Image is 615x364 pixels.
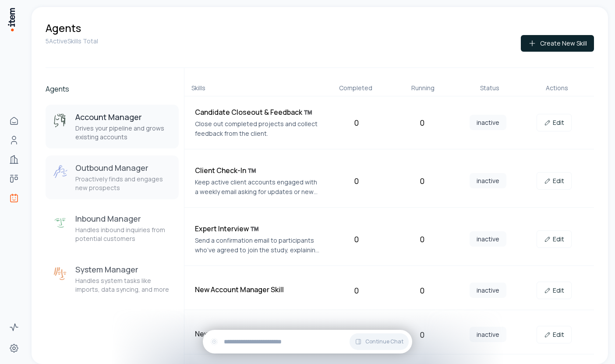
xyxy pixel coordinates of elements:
[46,37,98,46] p: 5 Active Skills Total
[195,236,320,255] p: Send a confirmation email to participants who’ve agreed to join the study, explaining next steps ...
[203,330,412,353] div: Continue Chat
[5,189,23,207] a: Agents
[393,233,452,245] div: 0
[195,107,320,117] h4: Candidate Closeout & Feedback ™️
[53,164,68,180] img: Outbound Manager
[75,276,172,294] p: Handles system tasks like imports, data syncing, and more
[460,84,520,92] div: Status
[325,84,385,92] div: Completed
[527,84,587,92] div: Actions
[195,223,320,234] h4: Expert Interview ™️
[5,339,23,357] a: Settings
[46,21,81,35] h1: Agents
[327,117,386,129] div: 0
[46,105,179,148] button: Account ManagerAccount ManagerDrives your pipeline and grows existing accounts
[53,113,68,129] img: Account Manager
[365,338,403,345] span: Continue Chat
[7,7,16,32] img: Item Brain Logo
[5,170,23,187] a: Deals
[470,283,506,298] span: inactive
[46,257,179,301] button: System ManagerSystem ManagerHandles system tasks like imports, data syncing, and more
[46,84,179,94] h2: Agents
[195,119,320,138] p: Close out completed projects and collect feedback from the client.
[5,112,23,130] a: Home
[46,206,179,250] button: Inbound ManagerInbound ManagerHandles inbound inquiries from potential customers
[393,117,452,129] div: 0
[75,175,172,192] p: Proactively finds and engages new prospects
[195,329,320,339] h4: New Account Manager Skill
[46,155,179,199] button: Outbound ManagerOutbound ManagerProactively finds and engages new prospects
[537,282,572,299] a: Edit
[195,165,320,176] h4: Client Check-In ™️
[393,329,452,341] div: 0
[53,215,68,231] img: Inbound Manager
[5,318,23,336] a: Activity
[195,284,320,295] h4: New Account Manager Skill
[537,114,572,131] a: Edit
[537,326,572,343] a: Edit
[392,84,452,92] div: Running
[537,172,572,190] a: Edit
[5,151,23,168] a: Companies
[470,231,506,247] span: inactive
[327,233,386,245] div: 0
[195,177,320,197] p: Keep active client accounts engaged with a weekly email asking for updates or new needs.
[75,264,172,275] h3: System Manager
[327,329,386,341] div: 0
[75,226,172,243] p: Handles inbound inquiries from potential customers
[470,327,506,342] span: inactive
[393,175,452,187] div: 0
[75,163,172,173] h3: Outbound Manager
[75,124,172,141] p: Drives your pipeline and grows existing accounts
[393,284,452,297] div: 0
[75,112,172,122] h3: Account Manager
[5,131,23,149] a: People
[521,35,594,52] button: Create New Skill
[537,230,572,248] a: Edit
[470,173,506,188] span: inactive
[327,175,386,187] div: 0
[53,266,68,282] img: System Manager
[350,333,409,350] button: Continue Chat
[191,84,318,92] div: Skills
[470,115,506,130] span: inactive
[75,213,172,224] h3: Inbound Manager
[327,284,386,297] div: 0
